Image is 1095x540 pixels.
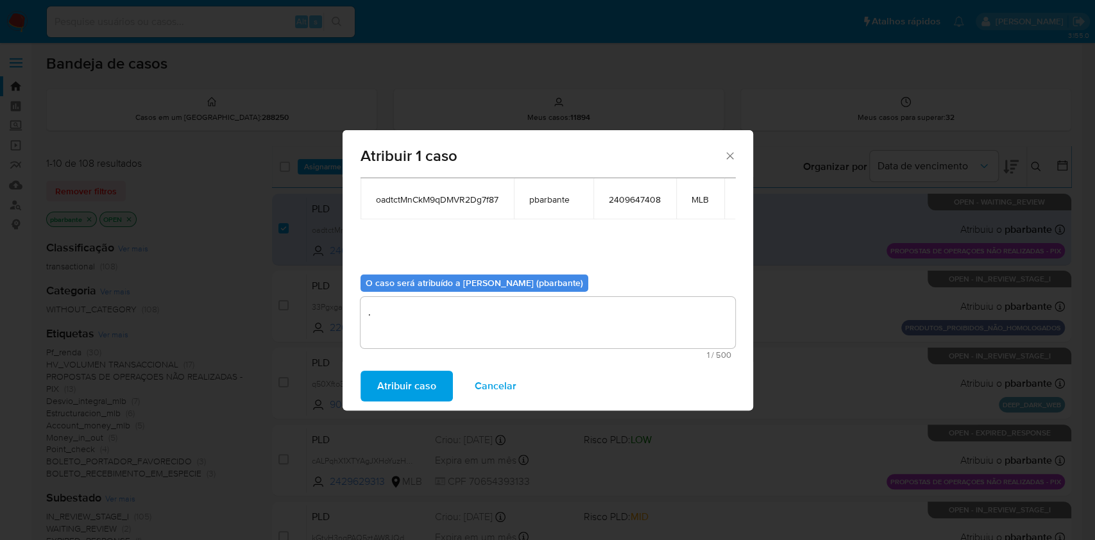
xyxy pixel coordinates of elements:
button: Cancelar [458,371,533,401]
span: oadtctMnCkM9qDMVR2Dg7f87 [376,194,498,205]
button: Fechar a janela [724,149,735,161]
span: MLB [692,194,709,205]
span: Atribuir caso [377,372,436,400]
button: Atribuir caso [361,371,453,401]
b: O caso será atribuído a [PERSON_NAME] (pbarbante) [366,276,583,289]
span: Cancelar [475,372,516,400]
span: 2409647408 [609,194,661,205]
textarea: . [361,297,735,348]
span: pbarbante [529,194,578,205]
span: Máximo de 500 caracteres [364,351,731,359]
span: Atribuir 1 caso [361,148,724,164]
div: assign-modal [343,130,753,410]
